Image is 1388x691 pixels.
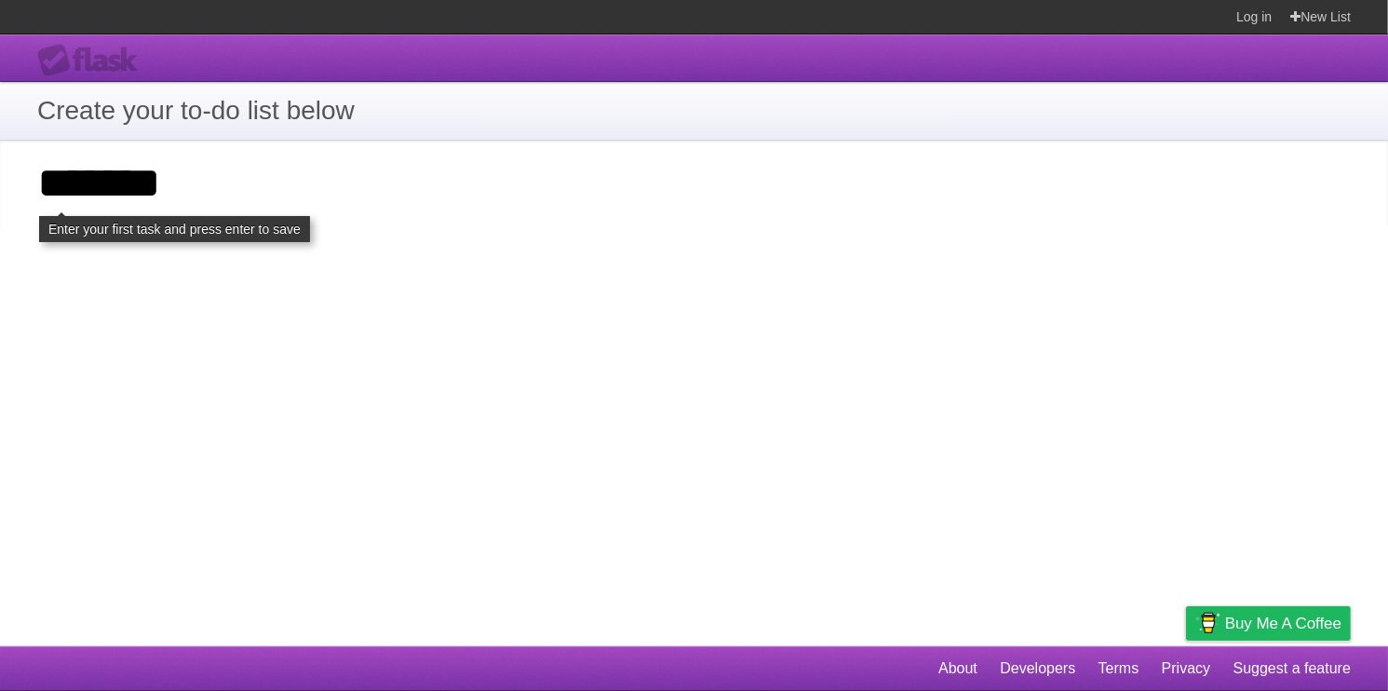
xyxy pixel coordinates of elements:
h1: Create your to-do list below [37,91,1351,130]
a: Terms [1098,651,1139,686]
a: Privacy [1162,651,1210,686]
a: Developers [1000,651,1075,686]
div: Flask [37,44,149,77]
a: About [938,651,977,686]
img: Buy me a coffee [1195,607,1220,639]
span: Buy me a coffee [1225,607,1341,640]
a: Suggest a feature [1233,651,1351,686]
a: Buy me a coffee [1186,606,1351,641]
